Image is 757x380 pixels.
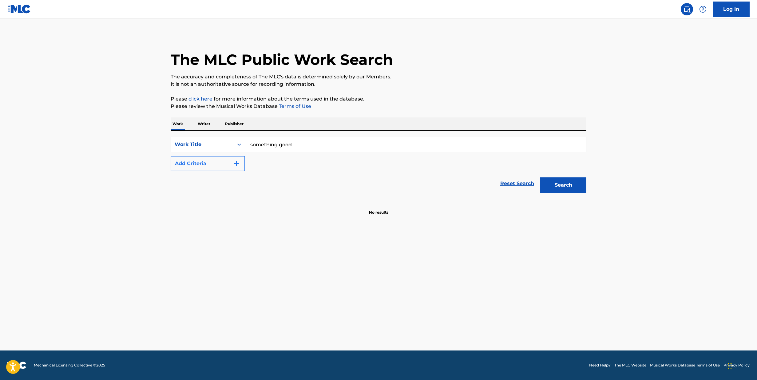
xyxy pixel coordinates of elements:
div: Work Title [175,141,230,148]
p: Writer [196,117,212,130]
p: The accuracy and completeness of The MLC's data is determined solely by our Members. [171,73,586,81]
a: Privacy Policy [723,362,750,368]
a: Log In [713,2,750,17]
p: It is not an authoritative source for recording information. [171,81,586,88]
img: logo [7,362,26,369]
a: Terms of Use [278,103,311,109]
a: Musical Works Database Terms of Use [650,362,720,368]
button: Search [540,177,586,193]
button: Add Criteria [171,156,245,171]
p: Please review the Musical Works Database [171,103,586,110]
img: MLC Logo [7,5,31,14]
div: Drag [728,357,732,375]
span: Mechanical Licensing Collective © 2025 [34,362,105,368]
form: Search Form [171,137,586,196]
p: Work [171,117,185,130]
div: Help [697,3,709,15]
iframe: Chat Widget [726,350,757,380]
a: Public Search [681,3,693,15]
p: Publisher [223,117,245,130]
img: 9d2ae6d4665cec9f34b9.svg [233,160,240,167]
img: help [699,6,707,13]
img: search [683,6,691,13]
h1: The MLC Public Work Search [171,50,393,69]
a: Need Help? [589,362,611,368]
a: The MLC Website [614,362,646,368]
p: No results [369,202,388,215]
a: Reset Search [497,177,537,190]
p: Please for more information about the terms used in the database. [171,95,586,103]
a: click here [188,96,212,102]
